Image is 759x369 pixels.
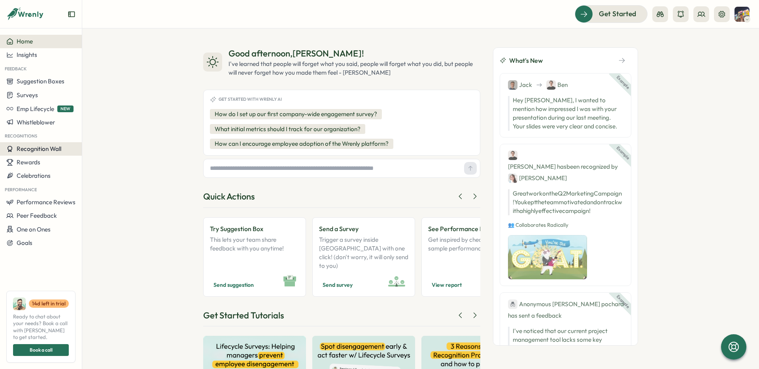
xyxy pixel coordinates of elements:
[228,60,480,77] div: I've learned that people will forget what you said, people will forget what you did, but people w...
[17,239,32,247] span: Goals
[17,145,61,152] span: Recognition Wall
[546,80,556,90] img: Ben
[13,344,69,356] button: Book a call
[734,7,750,22] img: Devansh Koppar
[210,139,393,149] button: How can I encourage employee adoption of the Wrenly platform?
[508,151,517,160] img: Ben
[428,235,517,270] p: Get inspired by checking out a sample performance report!
[508,80,532,90] div: Jack
[432,280,462,290] span: View report
[30,345,53,356] span: Book a call
[421,217,524,297] a: See Performance InsightsGet inspired by checking out a sample performance report!View report
[428,224,517,234] p: See Performance Insights
[17,226,51,233] span: One on Ones
[319,235,408,270] p: Trigger a survey inside [GEOGRAPHIC_DATA] with one click! (don't worry, it will only send to you)
[210,109,382,119] button: How do I set up our first company-wide engagement survey?
[508,222,623,229] p: 👥 Collaborates Radically
[575,5,648,23] button: Get Started
[508,299,623,320] div: has sent a feedback
[210,280,257,290] button: Send suggestion
[508,235,587,279] img: Recognition Image
[546,80,568,90] div: Ben
[203,217,306,297] a: Try Suggestion BoxThis lets your team share feedback with you anytime!Send suggestion
[599,9,636,19] span: Get Started
[323,280,353,290] span: Send survey
[210,124,365,134] button: What initial metrics should I track for our organization?
[508,189,623,215] p: Great work on the Q2 Marketing Campaign! You kept the team motivated and on track with a highly e...
[57,105,74,112] span: NEW
[219,97,282,102] span: Get started with Wrenly AI
[213,280,254,290] span: Send suggestion
[13,297,26,310] img: Ali Khan
[203,309,284,322] div: Get Started Tutorials
[210,224,299,234] p: Try Suggestion Box
[17,212,57,219] span: Peer Feedback
[29,299,69,308] a: 14d left in trial
[508,96,623,131] p: Hey [PERSON_NAME], I wanted to mention how impressed I was with your presentation during our last...
[508,80,517,90] img: Jack
[509,56,543,66] span: What's New
[17,51,37,58] span: Insights
[17,38,33,45] span: Home
[13,313,69,341] span: Ready to chat about your needs? Book a call with [PERSON_NAME] to get started.
[428,280,465,290] button: View report
[17,172,51,179] span: Celebrations
[17,91,38,99] span: Surveys
[513,327,623,361] p: I've noticed that our current project management tool lacks some key features that could make col...
[312,217,415,297] a: Send a SurveyTrigger a survey inside [GEOGRAPHIC_DATA] with one click! (don't worry, it will only...
[17,77,64,85] span: Suggestion Boxes
[228,47,480,60] div: Good afternoon , [PERSON_NAME] !
[508,173,517,183] img: Jane
[17,158,40,166] span: Rewards
[68,10,76,18] button: Expand sidebar
[203,190,255,203] div: Quick Actions
[508,151,623,183] div: [PERSON_NAME] has been recognized by
[17,105,54,113] span: Emp Lifecycle
[508,299,624,309] div: Anonymous [PERSON_NAME] pochard
[17,198,76,206] span: Performance Reviews
[319,280,356,290] button: Send survey
[210,235,299,270] p: This lets your team share feedback with you anytime!
[319,224,408,234] p: Send a Survey
[508,173,567,183] div: [PERSON_NAME]
[17,119,55,126] span: Whistleblower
